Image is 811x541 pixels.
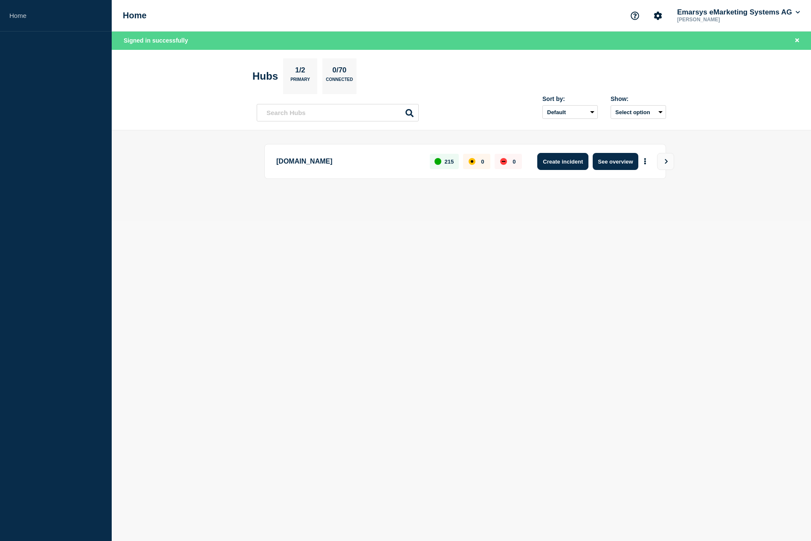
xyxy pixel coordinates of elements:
div: down [500,158,507,165]
h2: Hubs [252,70,278,82]
div: affected [469,158,475,165]
button: Account settings [649,7,667,25]
button: See overview [593,153,638,170]
p: Connected [326,77,353,86]
button: Create incident [537,153,588,170]
button: Emarsys eMarketing Systems AG [675,8,802,17]
p: [PERSON_NAME] [675,17,764,23]
div: up [434,158,441,165]
select: Sort by [542,105,598,119]
p: [DOMAIN_NAME] [276,153,420,170]
input: Search Hubs [257,104,419,121]
button: Select option [611,105,666,119]
button: View [657,153,674,170]
button: Support [626,7,644,25]
div: Show: [611,95,666,102]
button: More actions [640,154,651,170]
p: 0 [513,158,516,165]
p: Primary [290,77,310,86]
p: 0/70 [329,66,350,77]
p: 215 [445,158,454,165]
div: Sort by: [542,95,598,102]
span: Signed in successfully [124,37,188,44]
p: 1/2 [292,66,309,77]
h1: Home [123,11,147,20]
button: Close banner [792,36,802,46]
p: 0 [481,158,484,165]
